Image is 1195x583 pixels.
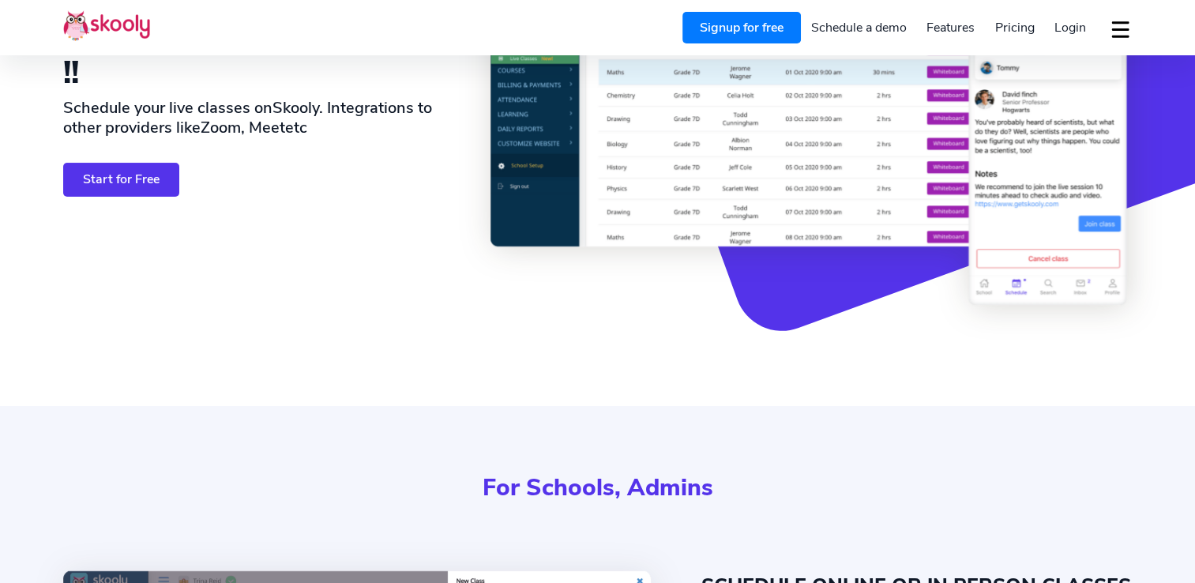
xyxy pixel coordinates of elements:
span: Skooly [272,97,319,118]
span: Login [1054,19,1086,36]
img: Skooly [63,10,150,41]
a: Schedule a demo [801,15,917,40]
h1: Teach from anywhere !! [63,16,465,92]
a: Signup for free [682,12,801,43]
a: Login [1044,15,1096,40]
div: For Schools, Admins [63,469,1132,570]
button: dropdown menu [1109,11,1132,47]
a: Start for Free [63,163,179,197]
span: Zoom, Meet [201,117,285,138]
a: Pricing [985,15,1045,40]
h2: Schedule your live classes on . Integrations to other providers like etc [63,98,465,137]
span: Pricing [995,19,1035,36]
a: Features [916,15,985,40]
